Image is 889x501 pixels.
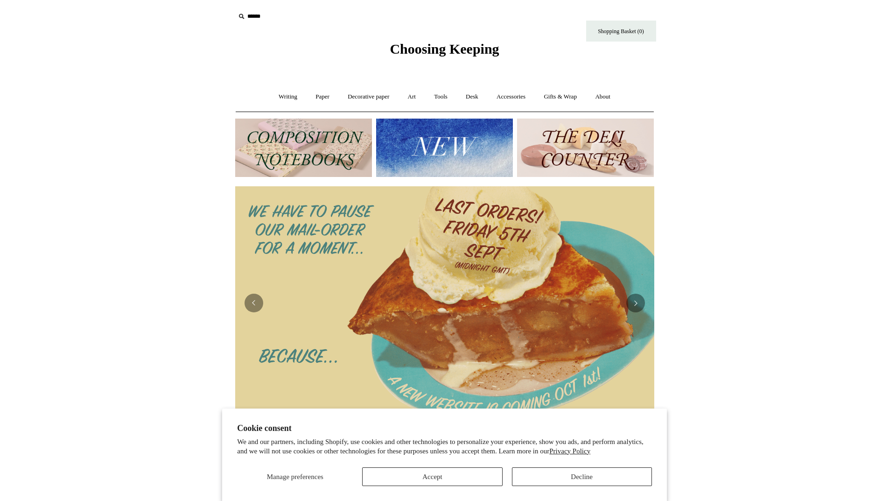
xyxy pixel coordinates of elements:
a: About [587,85,619,109]
a: Privacy Policy [549,447,590,455]
button: Next [626,294,645,312]
button: Previous [245,294,263,312]
a: Decorative paper [339,85,398,109]
img: 202302 Composition ledgers.jpg__PID:69722ee6-fa44-49dd-a067-31375e5d54ec [235,119,372,177]
img: 2025 New Website coming soon.png__PID:95e867f5-3b87-426e-97a5-a534fe0a3431 [235,186,654,420]
a: Choosing Keeping [390,49,499,55]
span: Manage preferences [267,473,323,480]
img: New.jpg__PID:f73bdf93-380a-4a35-bcfe-7823039498e1 [376,119,513,177]
button: Decline [512,467,652,486]
img: The Deli Counter [517,119,654,177]
h2: Cookie consent [237,423,652,433]
button: Accept [362,467,502,486]
a: Tools [426,85,456,109]
a: Accessories [488,85,534,109]
a: Shopping Basket (0) [586,21,656,42]
a: Writing [270,85,306,109]
button: Manage preferences [237,467,353,486]
a: Paper [307,85,338,109]
p: We and our partners, including Shopify, use cookies and other technologies to personalize your ex... [237,437,652,456]
a: Art [399,85,424,109]
a: Desk [457,85,487,109]
a: Gifts & Wrap [535,85,585,109]
span: Choosing Keeping [390,41,499,56]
